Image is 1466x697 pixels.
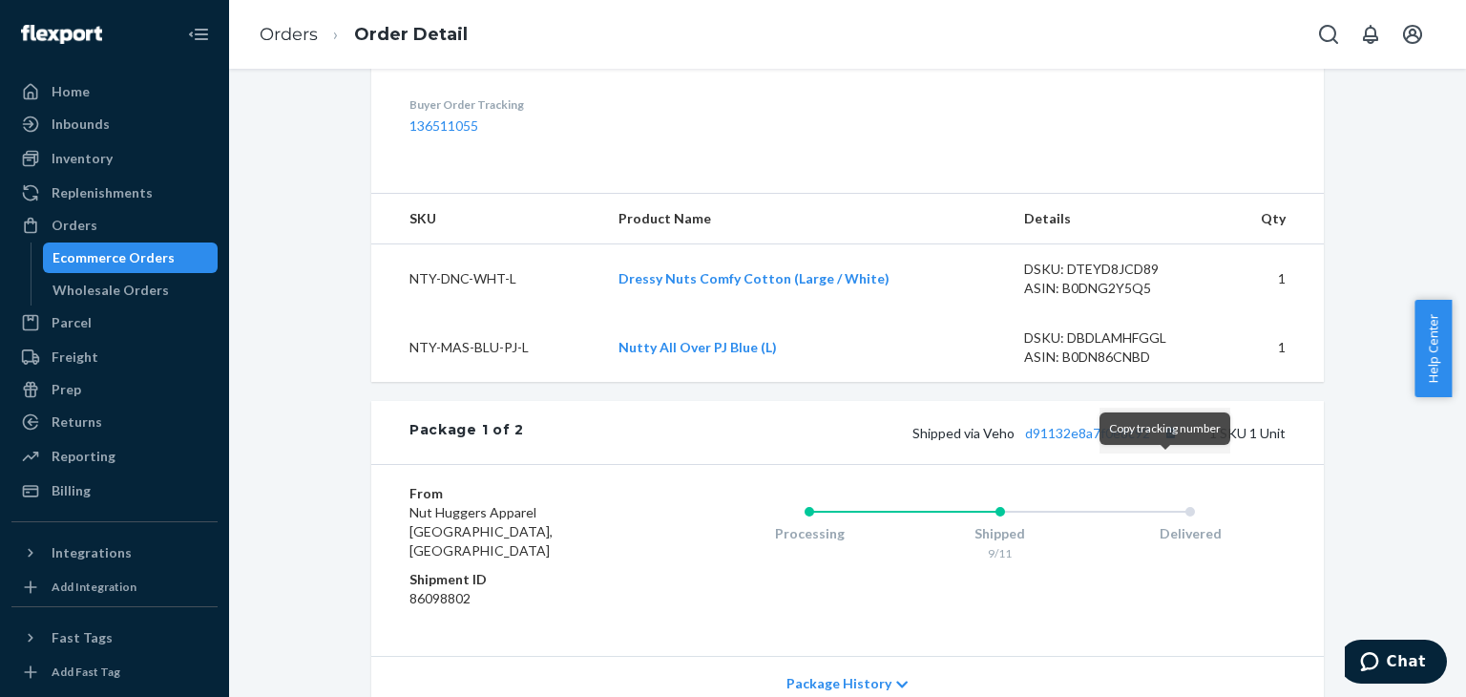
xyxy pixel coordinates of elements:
[1309,15,1348,53] button: Open Search Box
[52,628,113,647] div: Fast Tags
[1025,425,1150,441] a: d91132e8a7f0e8c92
[52,149,113,168] div: Inventory
[11,143,218,174] a: Inventory
[1219,194,1324,244] th: Qty
[371,244,603,314] td: NTY-DNC-WHT-L
[1393,15,1432,53] button: Open account menu
[11,661,218,684] a: Add Fast Tag
[52,664,120,680] div: Add Fast Tag
[371,194,603,244] th: SKU
[179,15,218,53] button: Close Navigation
[11,475,218,506] a: Billing
[1009,194,1219,244] th: Details
[409,117,478,134] a: 136511055
[52,380,81,399] div: Prep
[11,623,218,653] button: Fast Tags
[11,576,218,599] a: Add Integration
[905,545,1096,561] div: 9/11
[52,543,132,562] div: Integrations
[1219,244,1324,314] td: 1
[11,374,218,405] a: Prep
[1024,328,1204,348] div: DSKU: DBDLAMHFGGL
[52,412,102,432] div: Returns
[786,674,891,693] span: Package History
[409,504,553,559] span: Nut Huggers Apparel [GEOGRAPHIC_DATA], [GEOGRAPHIC_DATA]
[11,76,218,107] a: Home
[52,216,97,235] div: Orders
[1024,279,1204,298] div: ASIN: B0DNG2Y5Q5
[11,538,218,568] button: Integrations
[11,441,218,472] a: Reporting
[52,82,90,101] div: Home
[11,109,218,139] a: Inbounds
[11,407,218,437] a: Returns
[912,425,1183,441] span: Shipped via Veho
[11,178,218,208] a: Replenishments
[244,7,483,63] ol: breadcrumbs
[905,524,1096,543] div: Shipped
[52,447,115,466] div: Reporting
[409,96,709,113] dt: Buyer Order Tracking
[1109,421,1221,435] span: Copy tracking number
[371,313,603,382] td: NTY-MAS-BLU-PJ-L
[1095,524,1286,543] div: Delivered
[43,275,219,306] a: Wholesale Orders
[52,579,136,595] div: Add Integration
[1351,15,1390,53] button: Open notifications
[260,24,318,45] a: Orders
[1345,640,1447,687] iframe: Opens a widget where you can chat to one of our agents
[52,481,91,500] div: Billing
[524,420,1286,445] div: 1 SKU 1 Unit
[618,270,890,286] a: Dressy Nuts Comfy Cotton (Large / White)
[409,589,638,608] dd: 86098802
[11,342,218,372] a: Freight
[1024,260,1204,279] div: DSKU: DTEYD8JCD89
[354,24,468,45] a: Order Detail
[52,183,153,202] div: Replenishments
[618,339,777,355] a: Nutty All Over PJ Blue (L)
[52,313,92,332] div: Parcel
[1024,348,1204,367] div: ASIN: B0DN86CNBD
[409,420,524,445] div: Package 1 of 2
[11,307,218,338] a: Parcel
[11,210,218,241] a: Orders
[603,194,1009,244] th: Product Name
[52,115,110,134] div: Inbounds
[409,570,638,589] dt: Shipment ID
[1414,300,1452,397] button: Help Center
[52,348,98,367] div: Freight
[21,25,102,44] img: Flexport logo
[714,524,905,543] div: Processing
[43,243,219,273] a: Ecommerce Orders
[52,248,175,267] div: Ecommerce Orders
[52,281,169,300] div: Wholesale Orders
[1219,313,1324,382] td: 1
[409,484,638,503] dt: From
